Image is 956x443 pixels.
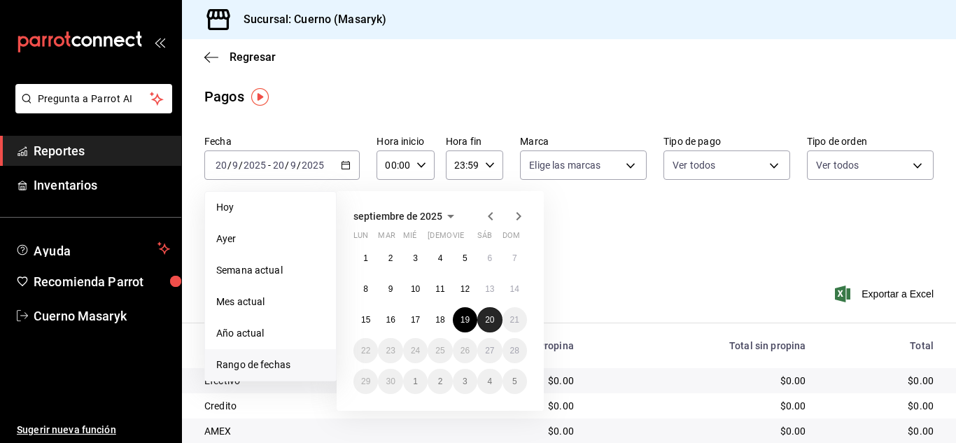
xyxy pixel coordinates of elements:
button: open_drawer_menu [154,36,165,48]
abbr: 26 de septiembre de 2025 [461,346,470,356]
span: Elige las marcas [529,158,600,172]
abbr: 18 de septiembre de 2025 [435,315,444,325]
abbr: 14 de septiembre de 2025 [510,284,519,294]
h3: Sucursal: Cuerno (Masaryk) [232,11,386,28]
button: 5 de octubre de 2025 [502,369,527,394]
button: 22 de septiembre de 2025 [353,338,378,363]
abbr: 7 de septiembre de 2025 [512,253,517,263]
abbr: 3 de septiembre de 2025 [413,253,418,263]
input: -- [290,160,297,171]
button: 26 de septiembre de 2025 [453,338,477,363]
button: 18 de septiembre de 2025 [428,307,452,332]
span: Mes actual [216,295,325,309]
abbr: 19 de septiembre de 2025 [461,315,470,325]
button: 19 de septiembre de 2025 [453,307,477,332]
span: Regresar [230,50,276,64]
button: 2 de septiembre de 2025 [378,246,402,271]
button: 1 de septiembre de 2025 [353,246,378,271]
abbr: 5 de octubre de 2025 [512,377,517,386]
button: 2 de octubre de 2025 [428,369,452,394]
abbr: 30 de septiembre de 2025 [386,377,395,386]
span: Hoy [216,200,325,215]
abbr: 1 de octubre de 2025 [413,377,418,386]
abbr: miércoles [403,231,416,246]
div: Total sin propina [596,340,806,351]
button: 11 de septiembre de 2025 [428,276,452,302]
span: - [268,160,271,171]
abbr: 24 de septiembre de 2025 [411,346,420,356]
button: 7 de septiembre de 2025 [502,246,527,271]
button: Exportar a Excel [838,286,934,302]
button: 20 de septiembre de 2025 [477,307,502,332]
div: $0.00 [460,424,574,438]
button: 13 de septiembre de 2025 [477,276,502,302]
span: Semana actual [216,263,325,278]
span: Inventarios [34,176,170,195]
span: septiembre de 2025 [353,211,442,222]
span: Ayuda [34,240,152,257]
button: 17 de septiembre de 2025 [403,307,428,332]
label: Fecha [204,136,360,146]
button: 14 de septiembre de 2025 [502,276,527,302]
button: 4 de octubre de 2025 [477,369,502,394]
label: Tipo de orden [807,136,934,146]
abbr: 6 de septiembre de 2025 [487,253,492,263]
button: 10 de septiembre de 2025 [403,276,428,302]
button: 8 de septiembre de 2025 [353,276,378,302]
button: Tooltip marker [251,88,269,106]
span: Sugerir nueva función [17,423,170,437]
abbr: 23 de septiembre de 2025 [386,346,395,356]
abbr: 4 de octubre de 2025 [487,377,492,386]
button: 4 de septiembre de 2025 [428,246,452,271]
abbr: 8 de septiembre de 2025 [363,284,368,294]
abbr: 17 de septiembre de 2025 [411,315,420,325]
button: 25 de septiembre de 2025 [428,338,452,363]
div: $0.00 [828,424,934,438]
button: Pregunta a Parrot AI [15,84,172,113]
button: 6 de septiembre de 2025 [477,246,502,271]
button: septiembre de 2025 [353,208,459,225]
button: 28 de septiembre de 2025 [502,338,527,363]
label: Hora fin [446,136,503,146]
button: 24 de septiembre de 2025 [403,338,428,363]
abbr: lunes [353,231,368,246]
abbr: jueves [428,231,510,246]
span: Ayer [216,232,325,246]
abbr: 3 de octubre de 2025 [463,377,468,386]
button: 27 de septiembre de 2025 [477,338,502,363]
div: $0.00 [596,399,806,413]
button: 23 de septiembre de 2025 [378,338,402,363]
input: ---- [243,160,267,171]
input: -- [272,160,285,171]
abbr: viernes [453,231,464,246]
input: -- [232,160,239,171]
div: $0.00 [596,424,806,438]
button: 5 de septiembre de 2025 [453,246,477,271]
span: / [297,160,301,171]
input: -- [215,160,227,171]
div: AMEX [204,424,437,438]
abbr: 2 de octubre de 2025 [438,377,443,386]
abbr: 20 de septiembre de 2025 [485,315,494,325]
abbr: sábado [477,231,492,246]
span: Ver todos [673,158,715,172]
abbr: 13 de septiembre de 2025 [485,284,494,294]
button: 12 de septiembre de 2025 [453,276,477,302]
abbr: 22 de septiembre de 2025 [361,346,370,356]
span: / [227,160,232,171]
span: Cuerno Masaryk [34,307,170,325]
label: Marca [520,136,647,146]
abbr: 16 de septiembre de 2025 [386,315,395,325]
abbr: 12 de septiembre de 2025 [461,284,470,294]
label: Hora inicio [377,136,434,146]
button: 1 de octubre de 2025 [403,369,428,394]
abbr: 25 de septiembre de 2025 [435,346,444,356]
div: $0.00 [596,374,806,388]
button: Regresar [204,50,276,64]
abbr: 21 de septiembre de 2025 [510,315,519,325]
abbr: 4 de septiembre de 2025 [438,253,443,263]
abbr: 15 de septiembre de 2025 [361,315,370,325]
button: 16 de septiembre de 2025 [378,307,402,332]
input: ---- [301,160,325,171]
